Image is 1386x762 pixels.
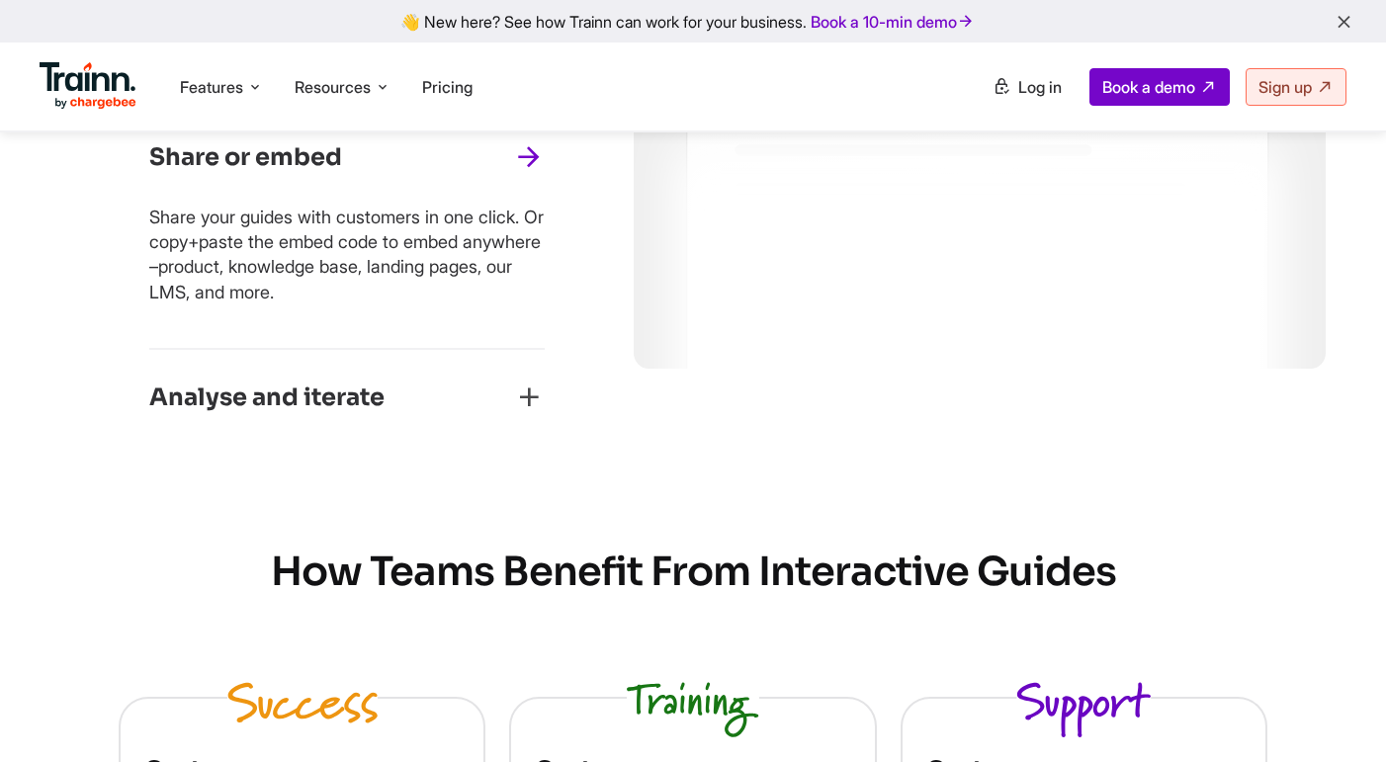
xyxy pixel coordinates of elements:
[981,69,1074,105] a: Log in
[1089,68,1230,106] a: Book a demo
[1258,77,1312,97] span: Sign up
[1018,77,1062,97] span: Log in
[40,62,136,110] img: Trainn Logo
[12,12,1374,31] div: 👋 New here? See how Trainn can work for your business.
[1102,77,1195,97] span: Book a demo
[119,547,1267,598] h2: How Teams Benefit From Interactive Guides
[149,381,385,415] h3: Analyse and iterate
[1017,682,1151,737] img: Support.4c1cdb8.svg
[627,682,759,737] img: Training.63415ea.svg
[180,76,243,98] span: Features
[807,8,979,36] a: Book a 10-min demo
[149,205,545,304] p: Share your guides with customers in one click. Or copy+paste the embed code to embed anywhere –pr...
[295,76,371,98] span: Resources
[227,682,378,723] img: Success.a6adcc1.svg
[1287,667,1386,762] iframe: Chat Widget
[1246,68,1346,106] a: Sign up
[422,77,473,97] a: Pricing
[149,141,342,175] h3: Share or embed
